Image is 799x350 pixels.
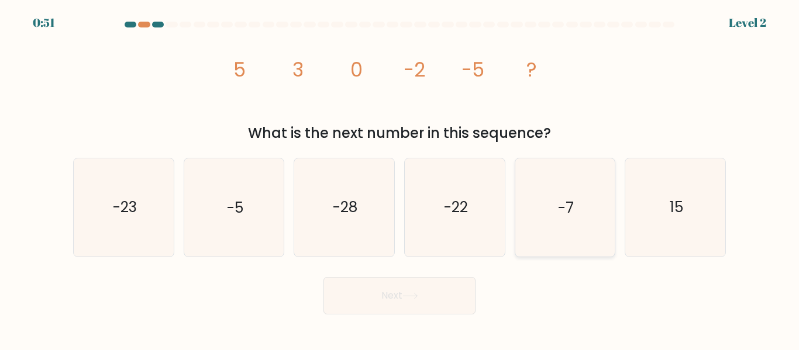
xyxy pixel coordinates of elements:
[227,197,243,218] text: -5
[729,14,766,32] div: Level 2
[333,197,357,218] text: -28
[292,56,304,84] tspan: 3
[323,277,476,314] button: Next
[670,197,683,218] text: 15
[80,123,719,144] div: What is the next number in this sequence?
[33,14,55,32] div: 0:51
[558,197,574,218] text: -7
[112,197,136,218] text: -23
[404,56,426,84] tspan: -2
[462,56,485,84] tspan: -5
[350,56,363,84] tspan: 0
[526,56,537,84] tspan: ?
[233,56,246,84] tspan: 5
[443,197,467,218] text: -22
